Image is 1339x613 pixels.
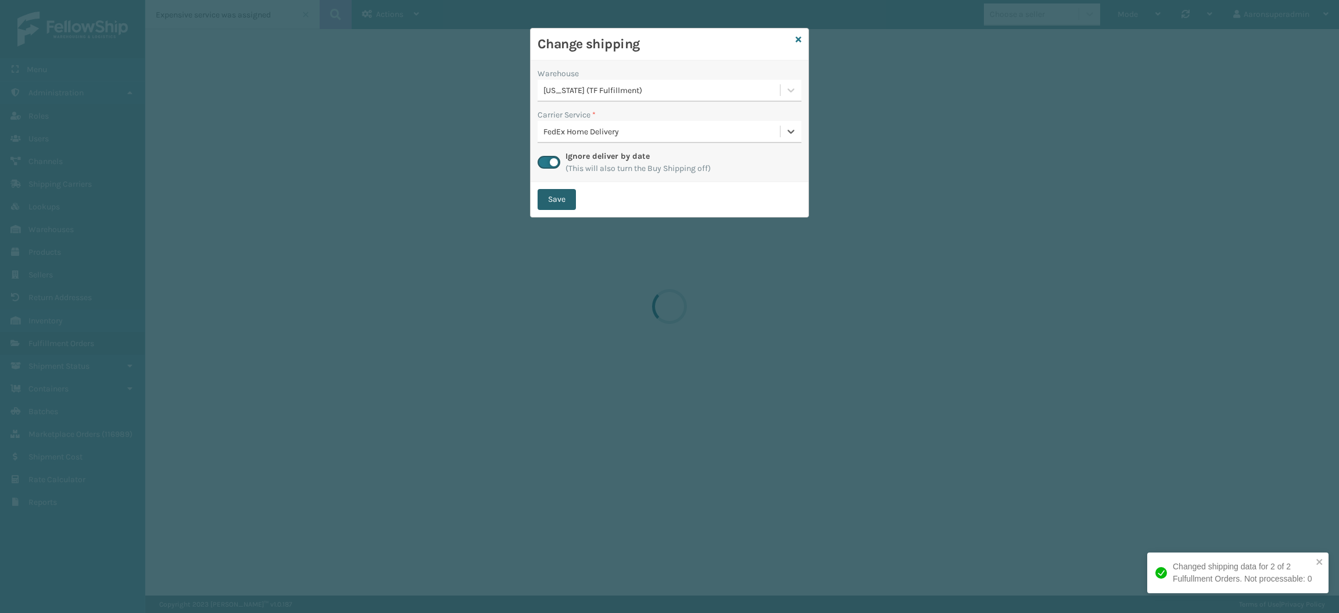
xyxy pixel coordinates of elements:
label: Ignore deliver by date [565,151,650,161]
div: FedEx Home Delivery [543,126,781,138]
button: close [1316,557,1324,568]
label: Warehouse [538,67,579,80]
div: [US_STATE] (TF Fulfillment) [543,84,781,97]
h3: Change shipping [538,35,791,53]
label: Carrier Service [538,109,596,121]
div: Changed shipping data for 2 of 2 Fulfullment Orders. Not processable: 0 [1173,561,1312,585]
button: Save [538,189,576,210]
span: (This will also turn the Buy Shipping off) [565,162,711,174]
